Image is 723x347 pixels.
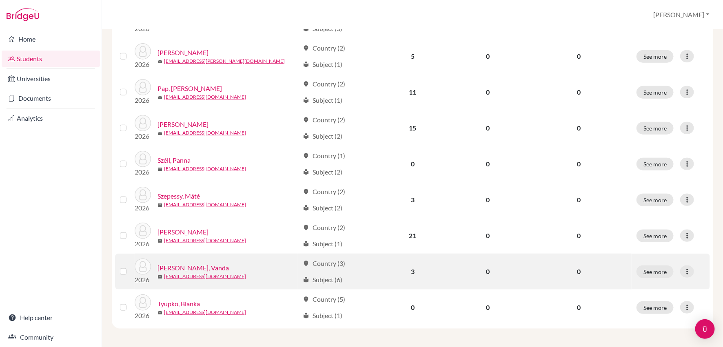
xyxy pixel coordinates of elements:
[164,237,246,244] a: [EMAIL_ADDRESS][DOMAIN_NAME]
[303,312,309,319] span: local_library
[157,203,162,208] span: mail
[135,60,151,69] p: 2026
[531,87,627,97] p: 0
[303,117,309,123] span: location_on
[157,119,208,129] a: [PERSON_NAME]
[303,133,309,139] span: local_library
[303,79,345,89] div: Country (2)
[531,51,627,61] p: 0
[376,218,449,254] td: 21
[303,276,309,283] span: local_library
[303,169,309,175] span: local_library
[135,311,151,320] p: 2026
[164,129,246,137] a: [EMAIL_ADDRESS][DOMAIN_NAME]
[303,95,342,105] div: Subject (1)
[449,38,526,74] td: 0
[157,310,162,315] span: mail
[303,151,345,161] div: Country (1)
[637,122,674,135] button: See more
[135,167,151,177] p: 2026
[376,110,449,146] td: 15
[164,273,246,280] a: [EMAIL_ADDRESS][DOMAIN_NAME]
[157,95,162,100] span: mail
[376,38,449,74] td: 5
[157,239,162,243] span: mail
[2,51,100,67] a: Students
[376,254,449,290] td: 3
[449,290,526,325] td: 0
[303,223,345,232] div: Country (2)
[135,275,151,285] p: 2026
[303,311,342,320] div: Subject (1)
[531,123,627,133] p: 0
[2,329,100,345] a: Community
[135,203,151,213] p: 2026
[164,93,246,101] a: [EMAIL_ADDRESS][DOMAIN_NAME]
[164,201,246,208] a: [EMAIL_ADDRESS][DOMAIN_NAME]
[157,155,191,165] a: Széll, Panna
[303,81,309,87] span: location_on
[303,97,309,104] span: local_library
[135,131,151,141] p: 2026
[449,74,526,110] td: 0
[157,131,162,136] span: mail
[637,301,674,314] button: See more
[157,263,229,273] a: [PERSON_NAME], Vanda
[303,167,342,177] div: Subject (2)
[2,110,100,126] a: Analytics
[164,57,285,65] a: [EMAIL_ADDRESS][PERSON_NAME][DOMAIN_NAME]
[157,59,162,64] span: mail
[303,260,309,267] span: location_on
[303,131,342,141] div: Subject (2)
[157,167,162,172] span: mail
[303,61,309,68] span: local_library
[303,239,342,249] div: Subject (1)
[303,153,309,159] span: location_on
[135,259,151,275] img: Tőkey, Vanda
[449,110,526,146] td: 0
[650,7,713,22] button: [PERSON_NAME]
[164,309,246,316] a: [EMAIL_ADDRESS][DOMAIN_NAME]
[135,95,151,105] p: 2026
[2,90,100,106] a: Documents
[637,230,674,242] button: See more
[376,74,449,110] td: 11
[135,43,151,60] img: Németh, Adél
[135,79,151,95] img: Pap, Dániel
[157,227,208,237] a: [PERSON_NAME]
[376,182,449,218] td: 3
[135,187,151,203] img: Szepessy, Máté
[135,294,151,311] img: Tyupko, Blanka
[695,319,715,339] div: Open Intercom Messenger
[303,259,345,268] div: Country (3)
[157,48,208,57] a: [PERSON_NAME]
[376,290,449,325] td: 0
[303,45,309,51] span: location_on
[531,231,627,241] p: 0
[637,50,674,63] button: See more
[449,218,526,254] td: 0
[637,158,674,170] button: See more
[303,296,309,303] span: location_on
[7,8,39,21] img: Bridge-U
[164,165,246,172] a: [EMAIL_ADDRESS][DOMAIN_NAME]
[303,224,309,231] span: location_on
[531,159,627,169] p: 0
[303,25,309,32] span: local_library
[303,115,345,125] div: Country (2)
[157,299,200,309] a: Tyupko, Blanka
[157,274,162,279] span: mail
[2,31,100,47] a: Home
[303,205,309,211] span: local_library
[157,191,200,201] a: Szepessy, Máté
[303,43,345,53] div: Country (2)
[303,275,342,285] div: Subject (6)
[637,194,674,206] button: See more
[531,303,627,312] p: 0
[531,195,627,205] p: 0
[2,309,100,326] a: Help center
[637,86,674,99] button: See more
[449,146,526,182] td: 0
[303,241,309,247] span: local_library
[303,294,345,304] div: Country (5)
